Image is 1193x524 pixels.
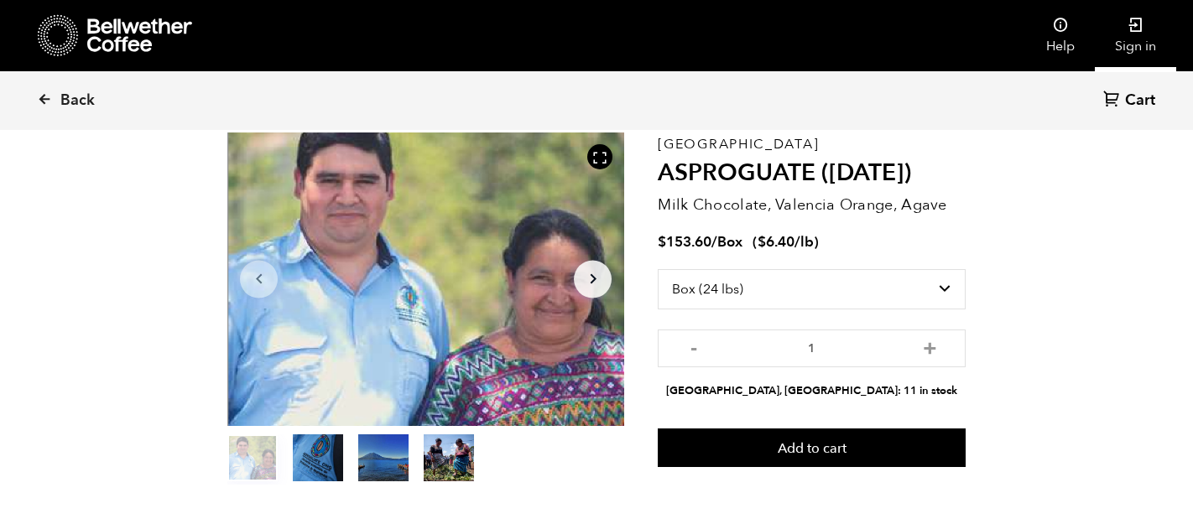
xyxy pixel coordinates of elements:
[658,428,966,467] button: Add to cart
[919,338,940,355] button: +
[658,159,966,188] h2: ASPROGUATE ([DATE])
[794,232,814,252] span: /lb
[658,383,966,399] li: [GEOGRAPHIC_DATA], [GEOGRAPHIC_DATA]: 11 in stock
[1125,91,1155,111] span: Cart
[1103,90,1159,112] a: Cart
[758,232,794,252] bdi: 6.40
[60,91,95,111] span: Back
[658,194,966,216] p: Milk Chocolate, Valencia Orange, Agave
[753,232,819,252] span: ( )
[658,232,711,252] bdi: 153.60
[711,232,717,252] span: /
[658,232,666,252] span: $
[683,338,704,355] button: -
[717,232,742,252] span: Box
[758,232,766,252] span: $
